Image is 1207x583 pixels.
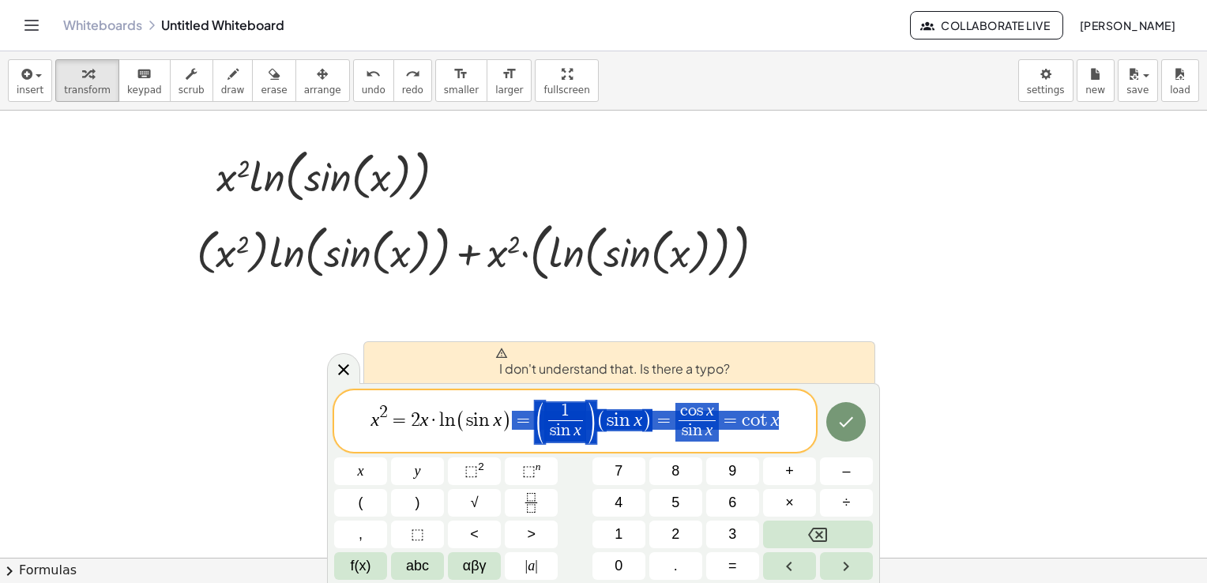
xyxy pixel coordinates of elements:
[19,13,44,38] button: Toggle navigation
[405,65,420,84] i: redo
[478,461,484,472] sup: 2
[470,524,479,545] span: <
[445,411,456,430] var: n
[706,401,714,419] var: x
[358,461,364,482] span: x
[391,552,444,580] button: Alphabet
[334,489,387,517] button: (
[17,85,43,96] span: insert
[592,521,645,548] button: 1
[63,17,142,33] a: Whiteboards
[466,411,473,430] var: s
[473,411,479,430] var: i
[763,552,816,580] button: Left arrow
[842,461,850,482] span: –
[487,59,532,102] button: format_sizelarger
[127,85,162,96] span: keypad
[118,59,171,102] button: keyboardkeypad
[448,521,501,548] button: Less than
[366,65,381,84] i: undo
[170,59,213,102] button: scrub
[444,85,479,96] span: smaller
[221,85,245,96] span: draw
[785,461,794,482] span: +
[634,409,643,430] var: x
[596,408,607,431] span: (
[252,59,295,102] button: erase
[393,59,432,102] button: redoredo
[556,422,561,439] var: i
[615,492,622,513] span: 4
[843,492,851,513] span: ÷
[706,521,759,548] button: 3
[652,411,675,430] span: =
[379,404,388,421] span: 2
[495,347,730,378] span: I don't understand that. Is there a typo?
[391,521,444,548] button: Placeholder
[494,409,502,430] var: x
[1126,85,1149,96] span: save
[435,59,487,102] button: format_sizesmaller
[439,411,445,430] var: l
[304,85,341,96] span: arrange
[910,11,1063,39] button: Collaborate Live
[1085,85,1105,96] span: new
[728,555,737,577] span: =
[179,85,205,96] span: scrub
[763,457,816,485] button: Plus
[693,422,705,439] var: n
[649,457,702,485] button: 8
[428,411,439,430] span: ·
[742,411,750,430] var: c
[728,492,736,513] span: 6
[706,552,759,580] button: Equals
[614,411,619,430] var: i
[763,521,873,548] button: Backspace
[353,59,394,102] button: undoundo
[697,402,706,419] var: s
[505,521,558,548] button: Greater than
[411,524,424,545] span: ⬚
[550,422,556,439] var: s
[411,411,420,430] span: 2
[453,65,468,84] i: format_size
[402,85,423,96] span: redo
[543,85,589,96] span: fullscreen
[261,85,287,96] span: erase
[750,411,760,430] var: o
[1170,85,1190,96] span: load
[533,400,545,446] span: (
[527,524,536,545] span: >
[64,85,111,96] span: transform
[525,555,538,577] span: a
[388,411,411,430] span: =
[728,524,736,545] span: 3
[771,409,780,430] var: x
[1077,59,1115,102] button: new
[351,555,371,577] span: f(x)
[619,411,634,430] var: n
[512,411,535,430] span: =
[391,457,444,485] button: y
[719,411,742,430] span: =
[502,65,517,84] i: format_size
[479,411,494,430] var: n
[448,489,501,517] button: Square root
[1118,59,1158,102] button: save
[448,457,501,485] button: Squared
[334,552,387,580] button: Functions
[359,492,363,513] span: (
[649,552,702,580] button: .
[505,457,558,485] button: Superscript
[826,402,866,442] button: Done
[615,461,622,482] span: 7
[137,65,152,84] i: keyboard
[1079,18,1175,32] span: [PERSON_NAME]
[522,463,536,479] span: ⬚
[295,59,350,102] button: arrange
[448,552,501,580] button: Greek alphabet
[706,457,759,485] button: 9
[8,59,52,102] button: insert
[55,59,119,102] button: transform
[671,461,679,482] span: 8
